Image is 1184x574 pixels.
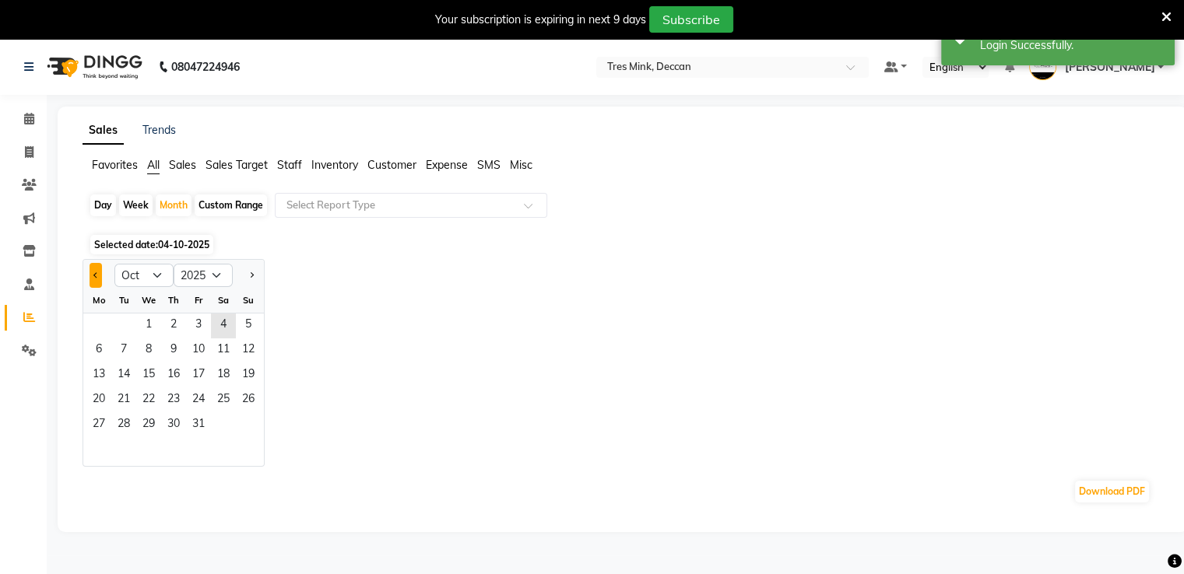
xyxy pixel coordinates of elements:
div: Sunday, October 5, 2025 [236,313,261,338]
span: 1 [136,313,161,338]
span: 4 [211,313,236,338]
span: 21 [111,388,136,413]
span: 14 [111,363,136,388]
span: 19 [236,363,261,388]
div: Login Successfully. [980,37,1163,54]
a: Trends [142,123,176,137]
select: Select month [114,264,174,287]
span: 5 [236,313,261,338]
span: 16 [161,363,186,388]
div: Friday, October 10, 2025 [186,338,211,363]
span: 28 [111,413,136,438]
span: Misc [510,158,532,172]
div: We [136,288,161,313]
span: 9 [161,338,186,363]
span: 2 [161,313,186,338]
span: 8 [136,338,161,363]
div: Friday, October 3, 2025 [186,313,211,338]
span: 27 [86,413,111,438]
div: Day [90,194,116,216]
div: Su [236,288,261,313]
div: Sa [211,288,236,313]
span: Staff [277,158,302,172]
div: Mo [86,288,111,313]
span: 15 [136,363,161,388]
div: Monday, October 6, 2025 [86,338,111,363]
div: Friday, October 24, 2025 [186,388,211,413]
span: 22 [136,388,161,413]
div: Monday, October 20, 2025 [86,388,111,413]
span: 20 [86,388,111,413]
select: Select year [174,264,233,287]
div: Saturday, October 4, 2025 [211,313,236,338]
div: Monday, October 13, 2025 [86,363,111,388]
span: Favorites [92,158,138,172]
span: 12 [236,338,261,363]
button: Next month [245,263,258,288]
b: 08047224946 [171,45,240,89]
div: Custom Range [195,194,267,216]
div: Tu [111,288,136,313]
span: 13 [86,363,111,388]
div: Saturday, October 11, 2025 [211,338,236,363]
div: Thursday, October 23, 2025 [161,388,186,413]
div: Thursday, October 2, 2025 [161,313,186,338]
div: Your subscription is expiring in next 9 days [435,12,646,28]
div: Sunday, October 12, 2025 [236,338,261,363]
span: 31 [186,413,211,438]
div: Wednesday, October 29, 2025 [136,413,161,438]
div: Month [156,194,191,216]
span: 6 [86,338,111,363]
span: Sales Target [206,158,268,172]
img: Revati Karandikar [1029,53,1056,80]
span: 26 [236,388,261,413]
div: Saturday, October 25, 2025 [211,388,236,413]
div: Wednesday, October 1, 2025 [136,313,161,338]
span: 17 [186,363,211,388]
span: 30 [161,413,186,438]
span: 11 [211,338,236,363]
div: Fr [186,288,211,313]
span: 25 [211,388,236,413]
span: Expense [426,158,468,172]
div: Thursday, October 9, 2025 [161,338,186,363]
span: 3 [186,313,211,338]
a: 12 [1004,60,1014,74]
span: 24 [186,388,211,413]
div: Tuesday, October 28, 2025 [111,413,136,438]
span: Selected date: [90,235,213,254]
span: Inventory [311,158,358,172]
div: Wednesday, October 15, 2025 [136,363,161,388]
div: Sunday, October 19, 2025 [236,363,261,388]
div: Monday, October 27, 2025 [86,413,111,438]
div: Thursday, October 16, 2025 [161,363,186,388]
button: Subscribe [649,6,733,33]
a: Sales [83,117,124,145]
span: 10 [186,338,211,363]
div: Week [119,194,153,216]
div: Wednesday, October 22, 2025 [136,388,161,413]
button: Download PDF [1075,481,1149,502]
span: Sales [169,158,196,172]
span: Customer [367,158,416,172]
div: Thursday, October 30, 2025 [161,413,186,438]
span: 23 [161,388,186,413]
span: 29 [136,413,161,438]
button: Previous month [90,263,102,288]
span: 04-10-2025 [158,239,209,250]
span: [PERSON_NAME] [1064,59,1154,75]
div: Th [161,288,186,313]
span: SMS [477,158,501,172]
div: Friday, October 31, 2025 [186,413,211,438]
div: Sunday, October 26, 2025 [236,388,261,413]
span: All [147,158,160,172]
div: Tuesday, October 21, 2025 [111,388,136,413]
img: logo [40,45,146,89]
div: Tuesday, October 14, 2025 [111,363,136,388]
div: Saturday, October 18, 2025 [211,363,236,388]
div: Tuesday, October 7, 2025 [111,338,136,363]
div: Wednesday, October 8, 2025 [136,338,161,363]
span: 7 [111,338,136,363]
span: 18 [211,363,236,388]
div: Friday, October 17, 2025 [186,363,211,388]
